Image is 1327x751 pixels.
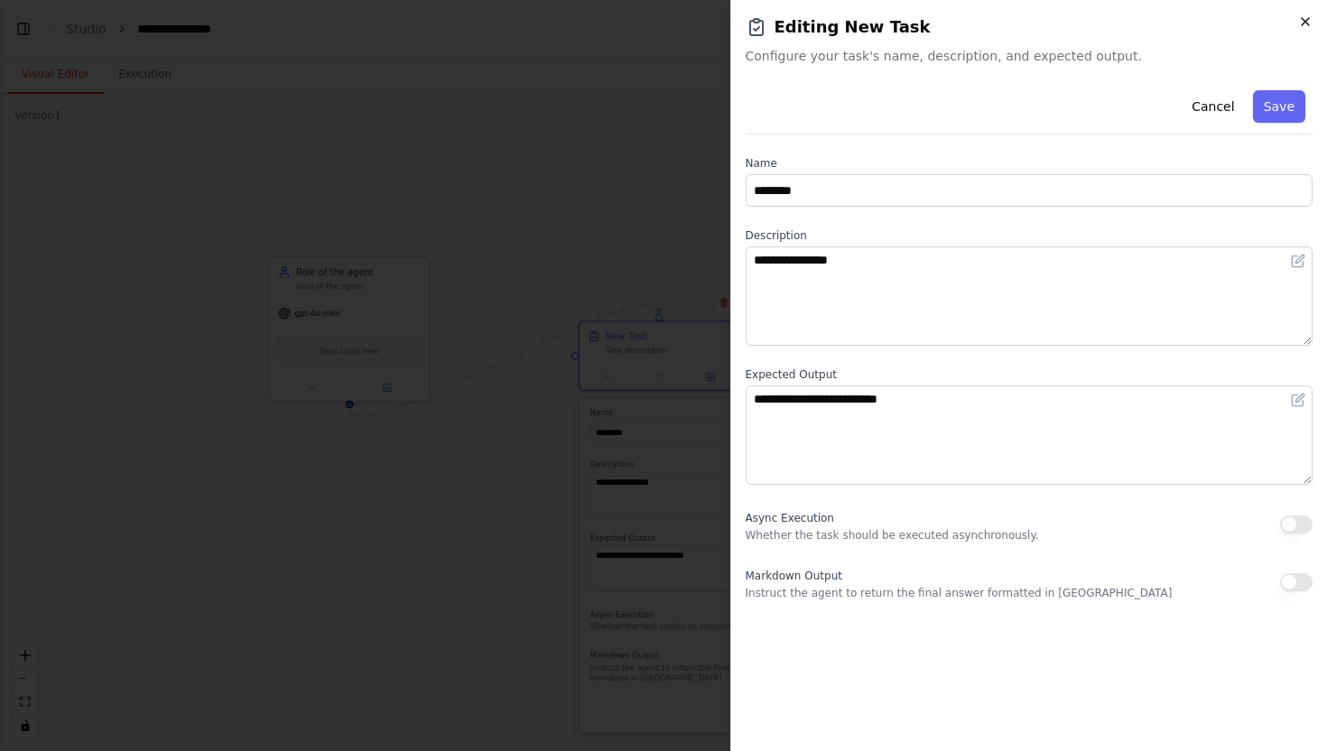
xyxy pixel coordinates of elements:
[1253,90,1305,123] button: Save
[1181,90,1245,123] button: Cancel
[746,47,1313,65] span: Configure your task's name, description, and expected output.
[746,512,834,524] span: Async Execution
[746,156,1313,171] label: Name
[746,367,1313,382] label: Expected Output
[1287,389,1309,411] button: Open in editor
[1287,250,1309,272] button: Open in editor
[746,586,1173,600] p: Instruct the agent to return the final answer formatted in [GEOGRAPHIC_DATA]
[746,228,1313,243] label: Description
[746,14,1313,40] h2: Editing New Task
[746,570,842,582] span: Markdown Output
[746,528,1039,542] p: Whether the task should be executed asynchronously.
